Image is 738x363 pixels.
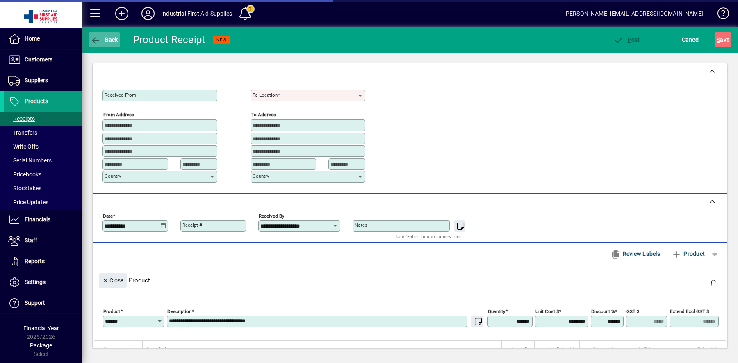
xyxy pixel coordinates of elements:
[4,195,82,209] a: Price Updates
[511,345,530,354] span: Quantity
[89,32,120,47] button: Back
[25,258,45,264] span: Reports
[4,181,82,195] a: Stocktakes
[25,98,48,104] span: Products
[704,273,723,293] button: Delete
[8,129,37,136] span: Transfers
[161,7,232,20] div: Industrial First Aid Supplies
[4,153,82,167] a: Serial Numbers
[551,345,575,354] span: Unit Cost $
[4,293,82,313] a: Support
[4,230,82,251] a: Staff
[613,36,640,43] span: ost
[4,210,82,230] a: Financials
[8,115,35,122] span: Receipts
[97,276,129,284] app-page-header-button: Close
[611,32,642,47] button: Post
[25,216,50,223] span: Financials
[8,185,41,192] span: Stocktakes
[133,33,205,46] div: Product Receipt
[715,32,731,47] button: Save
[182,222,202,228] mat-label: Receipt #
[216,37,227,43] span: NEW
[25,237,37,244] span: Staff
[25,279,46,285] span: Settings
[4,140,82,153] a: Write Offs
[8,157,52,164] span: Serial Numbers
[25,56,52,63] span: Customers
[396,232,461,241] mat-hint: Use 'Enter' to start a new line
[167,308,191,314] mat-label: Description
[105,92,136,98] mat-label: Received From
[103,345,113,354] span: Item
[607,246,663,261] button: Review Labels
[488,308,505,314] mat-label: Quantity
[99,273,127,288] button: Close
[682,33,700,46] span: Cancel
[25,300,45,306] span: Support
[628,36,631,43] span: P
[91,36,118,43] span: Back
[102,274,123,287] span: Close
[717,33,729,46] span: ave
[4,70,82,91] a: Suppliers
[259,213,284,219] mat-label: Received by
[103,308,120,314] mat-label: Product
[593,345,618,354] span: Discount %
[704,279,723,286] app-page-header-button: Delete
[105,173,121,179] mat-label: Country
[253,173,269,179] mat-label: Country
[135,6,161,21] button: Profile
[4,112,82,126] a: Receipts
[4,50,82,70] a: Customers
[638,345,651,354] span: GST $
[4,167,82,181] a: Pricebooks
[82,32,127,47] app-page-header-button: Back
[4,251,82,272] a: Reports
[711,2,728,28] a: Knowledge Base
[672,247,705,260] span: Product
[25,77,48,83] span: Suppliers
[535,308,559,314] mat-label: Unit Cost $
[93,265,727,295] div: Product
[717,36,720,43] span: S
[670,308,709,314] mat-label: Extend excl GST $
[4,272,82,293] a: Settings
[8,143,39,150] span: Write Offs
[564,7,703,20] div: [PERSON_NAME] [EMAIL_ADDRESS][DOMAIN_NAME]
[680,32,702,47] button: Cancel
[8,171,41,178] span: Pricebooks
[25,35,40,42] span: Home
[8,199,48,205] span: Price Updates
[667,246,709,261] button: Product
[4,126,82,140] a: Transfers
[30,342,52,349] span: Package
[253,92,278,98] mat-label: To location
[147,345,172,354] span: Description
[103,213,113,219] mat-label: Date
[610,247,660,260] span: Review Labels
[591,308,615,314] mat-label: Discount %
[109,6,135,21] button: Add
[4,29,82,49] a: Home
[697,345,717,354] span: Extend $
[626,308,639,314] mat-label: GST $
[23,325,59,331] span: Financial Year
[355,222,367,228] mat-label: Notes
